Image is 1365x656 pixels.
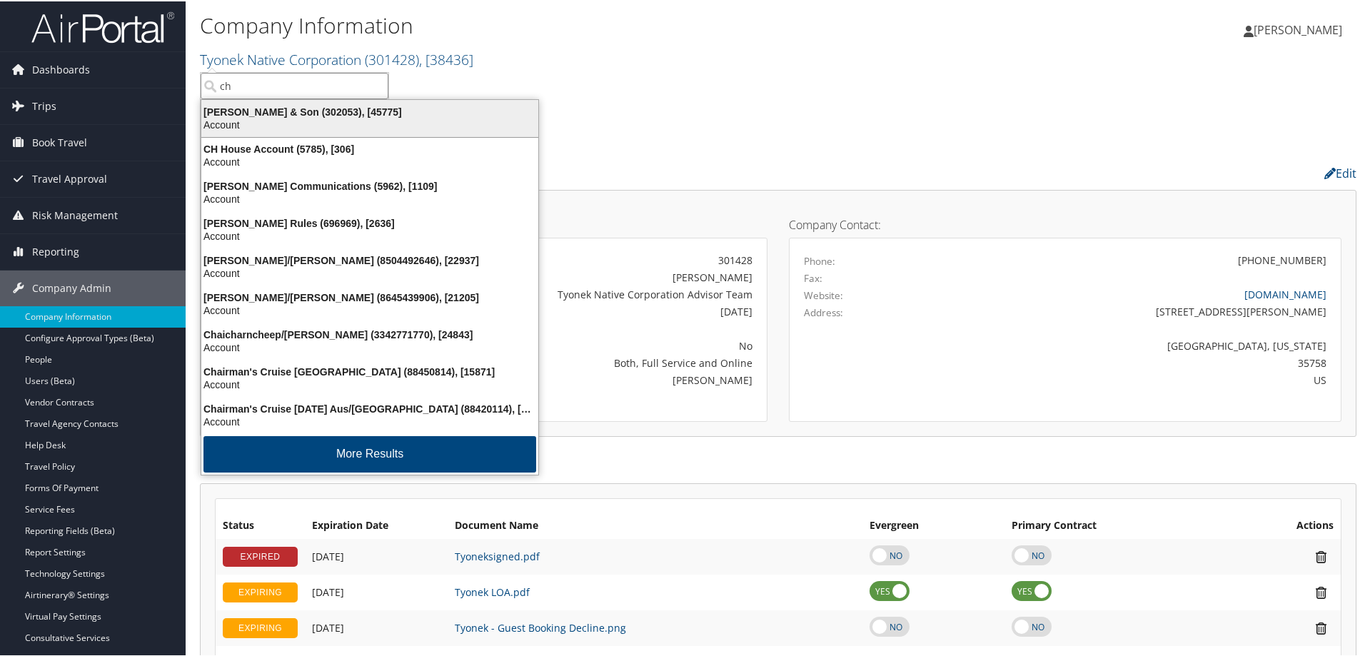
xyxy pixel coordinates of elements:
i: Remove Contract [1309,548,1334,563]
span: [DATE] [312,620,344,633]
div: [GEOGRAPHIC_DATA], [US_STATE] [940,337,1327,352]
div: Tyonek Native Corporation Advisor Team [411,286,752,301]
h2: Contracts: [200,452,1356,476]
span: Dashboards [32,51,90,86]
div: Add/Edit Date [312,549,440,562]
div: 301428 [411,251,752,266]
div: Chaicharncheep/[PERSON_NAME] (3342771770), [24843] [193,327,547,340]
span: [PERSON_NAME] [1254,21,1342,36]
div: Account [193,340,547,353]
i: Remove Contract [1309,584,1334,599]
th: Actions [1226,512,1341,538]
div: Account [193,303,547,316]
div: [PERSON_NAME] & Son (302053), [45775] [193,104,547,117]
div: [PERSON_NAME] Rules (696969), [2636] [193,216,547,228]
div: [PERSON_NAME] [411,268,752,283]
i: Remove Contract [1309,620,1334,635]
div: Account [193,377,547,390]
span: Reporting [32,233,79,268]
span: Book Travel [32,123,87,159]
th: Document Name [448,512,862,538]
div: Add/Edit Date [312,585,440,597]
span: [DATE] [312,584,344,597]
label: Address: [804,304,843,318]
button: More Results [203,435,536,471]
div: [PHONE_NUMBER] [1238,251,1326,266]
span: Travel Approval [32,160,107,196]
div: [STREET_ADDRESS][PERSON_NAME] [940,303,1327,318]
span: Risk Management [32,196,118,232]
div: Both, Full Service and Online [411,354,752,369]
div: EXPIRING [223,617,298,637]
div: 35758 [940,354,1327,369]
div: [PERSON_NAME] [411,371,752,386]
div: Chairman's Cruise [DATE] Aus/[GEOGRAPHIC_DATA] (88420114), [15865] [193,401,547,414]
span: ( 301428 ) [365,49,419,68]
div: Account [193,154,547,167]
div: Account [193,191,547,204]
a: Tyonek Native Corporation [200,49,473,68]
div: Account [193,266,547,278]
div: [PERSON_NAME] Communications (5962), [1109] [193,178,547,191]
a: Tyonek LOA.pdf [455,584,530,597]
a: Tyonek - Guest Booking Decline.png [455,620,626,633]
div: CH House Account (5785), [306] [193,141,547,154]
div: Chairman's Cruise [GEOGRAPHIC_DATA] (88450814), [15871] [193,364,547,377]
label: Fax: [804,270,822,284]
div: No [411,337,752,352]
div: EXPIRED [223,545,298,565]
a: [PERSON_NAME] [1244,7,1356,50]
a: Tyoneksigned.pdf [455,548,540,562]
input: Search Accounts [201,71,388,98]
h4: Company Contact: [789,218,1341,229]
th: Status [216,512,305,538]
span: , [ 38436 ] [419,49,473,68]
div: EXPIRING [223,581,298,601]
img: airportal-logo.png [31,9,174,43]
div: [PERSON_NAME]/[PERSON_NAME] (8645439906), [21205] [193,290,547,303]
h1: Company Information [200,9,971,39]
div: [DATE] [411,303,752,318]
th: Expiration Date [305,512,448,538]
div: [PERSON_NAME]/[PERSON_NAME] (8504492646), [22937] [193,253,547,266]
div: US [940,371,1327,386]
span: Company Admin [32,269,111,305]
span: [DATE] [312,548,344,562]
div: Account [193,117,547,130]
div: Add/Edit Date [312,620,440,633]
div: Account [193,228,547,241]
h2: Company Profile: [200,159,964,183]
label: Website: [804,287,843,301]
a: Edit [1324,164,1356,180]
a: [DOMAIN_NAME] [1244,286,1326,300]
th: Primary Contract [1004,512,1227,538]
span: Trips [32,87,56,123]
div: Account [193,414,547,427]
th: Evergreen [862,512,1004,538]
label: Phone: [804,253,835,267]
